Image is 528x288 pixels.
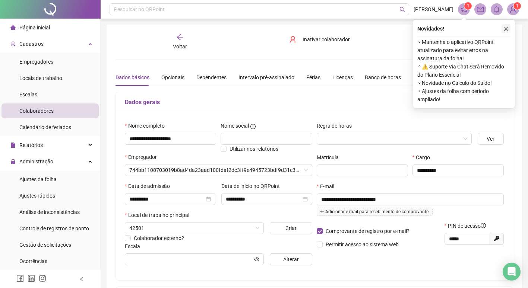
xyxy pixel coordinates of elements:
[303,35,350,44] span: Inativar colaborador
[238,73,294,81] div: Intervalo pré-assinalado
[19,225,89,231] span: Controle de registros de ponto
[320,209,324,214] span: plus
[10,159,16,164] span: lock
[19,25,50,31] span: Página inicial
[284,33,355,45] button: Inativar colaborador
[19,159,53,164] span: Administração
[19,124,71,130] span: Calendário de feriados
[481,223,486,228] span: info-circle
[467,3,469,9] span: 1
[176,33,184,41] span: arrow-left
[19,258,47,264] span: Ocorrências
[10,143,16,148] span: file
[125,182,175,190] label: Data de admissão
[19,176,57,182] span: Ajustes da folha
[19,142,43,148] span: Relatórios
[39,275,46,282] span: instagram
[16,275,24,282] span: facebook
[19,108,54,114] span: Colaboradores
[270,222,312,234] button: Criar
[28,275,35,282] span: linkedin
[196,73,227,81] div: Dependentes
[270,253,312,265] button: Alterar
[230,146,278,152] span: Utilizar nos relatórios
[414,5,453,13] span: [PERSON_NAME]
[513,2,521,10] sup: Atualize o seu contato no menu Meus Dados
[116,73,149,81] div: Dados básicos
[417,63,510,79] span: ⚬ ⚠️ Suporte Via Chat Será Removido do Plano Essencial
[477,6,484,13] span: mail
[508,4,519,15] img: 85736
[285,224,297,232] span: Criar
[221,182,285,190] label: Data de início no QRPoint
[19,41,44,47] span: Cadastros
[125,211,194,219] label: Local de trabalho principal
[317,122,357,130] label: Regra de horas
[254,257,259,262] span: eye
[332,73,353,81] div: Licenças
[412,153,435,161] label: Cargo
[19,92,37,97] span: Escalas
[19,193,55,199] span: Ajustes rápidos
[125,122,170,130] label: Nome completo
[478,133,504,145] button: Ver
[129,223,259,234] span: 42501
[10,25,16,30] span: home
[365,73,401,81] div: Banco de horas
[19,59,53,65] span: Empregadores
[448,222,486,230] span: PIN de acesso
[19,209,80,215] span: Análise de inconsistências
[283,255,299,263] span: Alterar
[317,153,344,161] label: Matrícula
[317,208,433,216] span: Adicionar e-mail para recebimento de comprovante.
[503,26,509,31] span: close
[317,182,339,191] label: E-mail
[173,44,187,49] span: Voltar
[129,164,308,176] span: 744bb1108703019b8ad4da23aad100fdaf2dc3ff9e4945723bdf9d31c34f4fb5
[417,87,510,103] span: ⚬ Ajustes da folha com período ampliado!
[125,153,162,161] label: Empregador
[399,7,405,12] span: search
[516,3,519,9] span: 1
[503,263,521,281] div: Open Intercom Messenger
[487,135,494,143] span: Ver
[19,75,62,81] span: Locais de trabalho
[19,242,71,248] span: Gestão de solicitações
[250,124,256,129] span: info-circle
[493,6,500,13] span: bell
[326,241,399,247] span: Permitir acesso ao sistema web
[125,242,145,250] label: Escala
[161,73,184,81] div: Opcionais
[79,276,84,282] span: left
[125,98,504,107] h5: Dados gerais
[221,122,249,130] span: Nome social
[289,36,297,43] span: user-delete
[326,228,410,234] span: Comprovante de registro por e-mail?
[461,6,467,13] span: notification
[417,79,510,87] span: ⚬ Novidade no Cálculo do Saldo!
[134,235,184,241] span: Colaborador externo?
[417,38,510,63] span: ⚬ Mantenha o aplicativo QRPoint atualizado para evitar erros na assinatura da folha!
[306,73,320,81] div: Férias
[10,41,16,47] span: user-add
[464,2,472,10] sup: 1
[417,25,444,33] span: Novidades !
